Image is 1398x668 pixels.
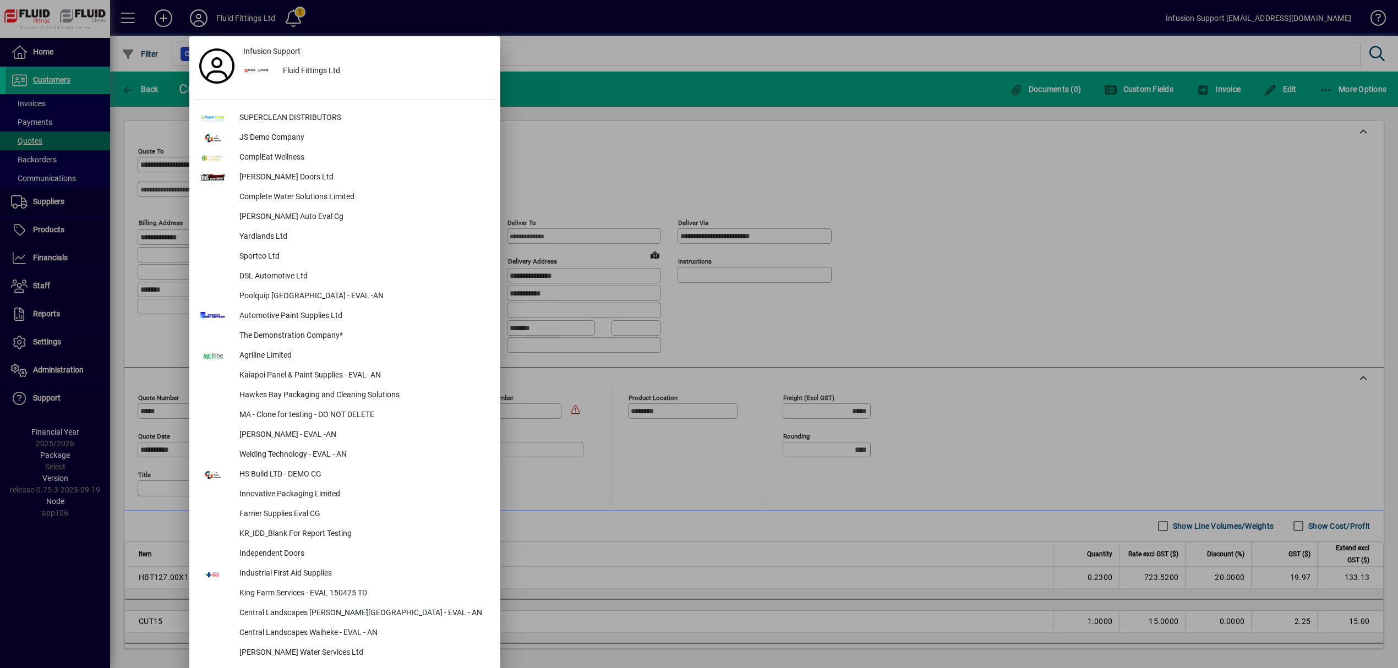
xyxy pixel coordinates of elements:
a: Profile [195,56,239,76]
button: Poolquip [GEOGRAPHIC_DATA] - EVAL -AN [195,287,495,306]
button: Kaiapoi Panel & Paint Supplies - EVAL- AN [195,366,495,386]
div: Hawkes Bay Packaging and Cleaning Solutions [231,386,495,406]
button: Independent Doors [195,544,495,564]
button: Agriline Limited [195,346,495,366]
div: [PERSON_NAME] - EVAL -AN [231,425,495,445]
button: SUPERCLEAN DISTRIBUTORS [195,108,495,128]
div: Agriline Limited [231,346,495,366]
div: Innovative Packaging Limited [231,485,495,505]
div: The Demonstration Company* [231,326,495,346]
div: Kaiapoi Panel & Paint Supplies - EVAL- AN [231,366,495,386]
button: DSL Automotive Ltd [195,267,495,287]
div: Sportco Ltd [231,247,495,267]
button: Automotive Paint Supplies Ltd [195,306,495,326]
div: Farrier Supplies Eval CG [231,505,495,524]
span: Infusion Support [243,46,301,57]
button: King Farm Services - EVAL 150425 TD [195,584,495,604]
button: JS Demo Company [195,128,495,148]
div: Yardlands Ltd [231,227,495,247]
button: [PERSON_NAME] Doors Ltd [195,168,495,188]
button: Yardlands Ltd [195,227,495,247]
button: Central Landscapes [PERSON_NAME][GEOGRAPHIC_DATA] - EVAL - AN [195,604,495,623]
button: [PERSON_NAME] - EVAL -AN [195,425,495,445]
div: JS Demo Company [231,128,495,148]
div: KR_IDD_Blank For Report Testing [231,524,495,544]
div: Industrial First Aid Supplies [231,564,495,584]
div: Automotive Paint Supplies Ltd [231,306,495,326]
button: The Demonstration Company* [195,326,495,346]
div: Independent Doors [231,544,495,564]
button: ComplEat Wellness [195,148,495,168]
a: Infusion Support [239,42,495,62]
button: Welding Technology - EVAL - AN [195,445,495,465]
div: SUPERCLEAN DISTRIBUTORS [231,108,495,128]
div: Central Landscapes [PERSON_NAME][GEOGRAPHIC_DATA] - EVAL - AN [231,604,495,623]
div: King Farm Services - EVAL 150425 TD [231,584,495,604]
div: Poolquip [GEOGRAPHIC_DATA] - EVAL -AN [231,287,495,306]
div: [PERSON_NAME] Doors Ltd [231,168,495,188]
div: [PERSON_NAME] Auto Eval Cg [231,207,495,227]
button: HS Build LTD - DEMO CG [195,465,495,485]
div: Central Landscapes Waiheke - EVAL - AN [231,623,495,643]
div: ComplEat Wellness [231,148,495,168]
button: [PERSON_NAME] Water Services Ltd [195,643,495,663]
div: HS Build LTD - DEMO CG [231,465,495,485]
div: MA - Clone for testing - DO NOT DELETE [231,406,495,425]
button: MA - Clone for testing - DO NOT DELETE [195,406,495,425]
div: DSL Automotive Ltd [231,267,495,287]
div: Complete Water Solutions Limited [231,188,495,207]
div: [PERSON_NAME] Water Services Ltd [231,643,495,663]
div: Fluid Fittings Ltd [274,62,495,81]
button: Complete Water Solutions Limited [195,188,495,207]
div: Welding Technology - EVAL - AN [231,445,495,465]
button: KR_IDD_Blank For Report Testing [195,524,495,544]
button: Farrier Supplies Eval CG [195,505,495,524]
button: [PERSON_NAME] Auto Eval Cg [195,207,495,227]
button: Sportco Ltd [195,247,495,267]
button: Fluid Fittings Ltd [239,62,495,81]
button: Central Landscapes Waiheke - EVAL - AN [195,623,495,643]
button: Innovative Packaging Limited [195,485,495,505]
button: Industrial First Aid Supplies [195,564,495,584]
button: Hawkes Bay Packaging and Cleaning Solutions [195,386,495,406]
